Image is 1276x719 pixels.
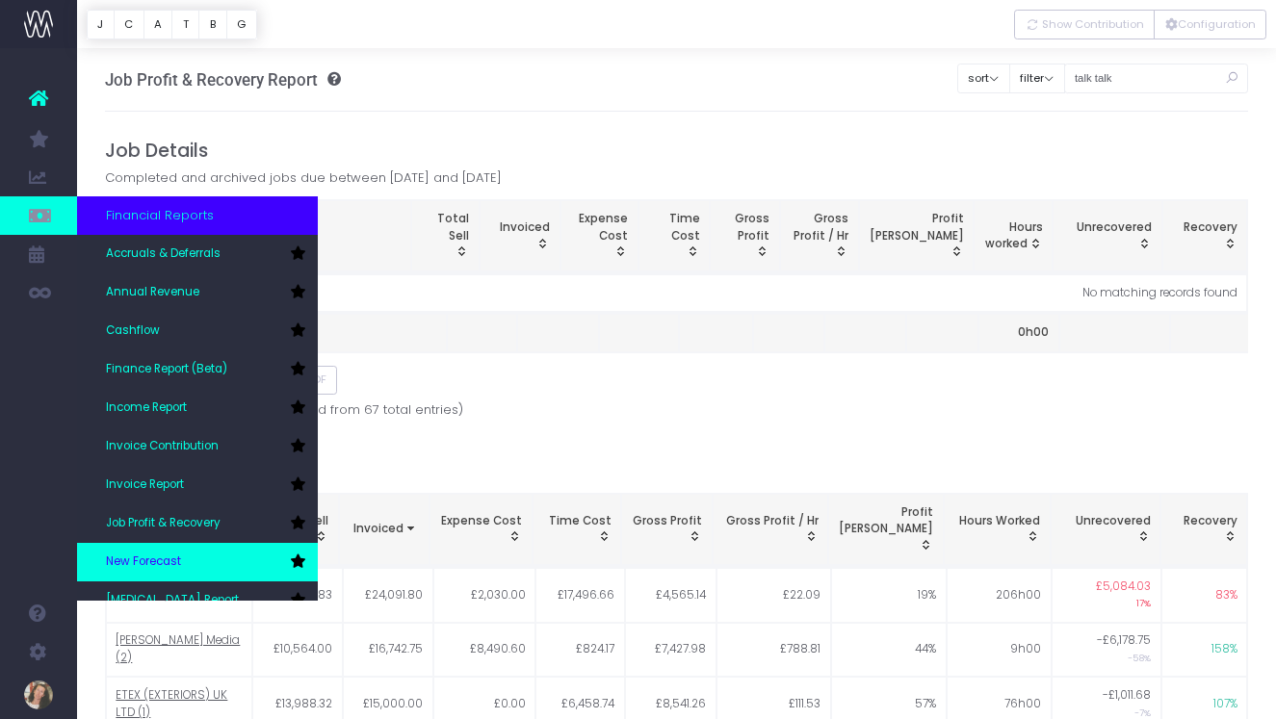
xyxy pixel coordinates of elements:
[106,206,214,225] span: Financial Reports
[433,568,536,623] td: £2,030.00
[77,504,318,543] a: Job Profit & Recovery
[77,389,318,427] a: Income Report
[106,274,1248,312] td: No matching records found
[106,438,219,455] span: Invoice Contribution
[1077,219,1152,237] span: Unrecovered
[24,680,53,709] img: images/default_profile_image.png
[77,427,318,466] a: Invoice Contribution
[77,350,318,389] a: Finance Report (Beta)
[198,10,227,39] button: B
[77,581,318,620] a: [MEDICAL_DATA] Report
[339,494,430,566] th: Invoiced: activate to sort column ascending
[984,219,1042,253] div: Hours worked
[947,623,1052,678] td: 9h00
[105,70,341,90] h3: Job Profit & Recovery Report
[105,458,1249,480] h4: Client Summary
[87,10,257,39] div: Vertical button group
[570,211,628,244] span: Expense Cost
[171,10,199,39] button: T
[1211,641,1237,658] span: 158%
[1184,219,1237,237] span: Recovery
[549,513,612,530] span: Time Cost
[116,632,242,666] span: [PERSON_NAME] Media (2)
[791,211,849,244] span: Gross Profit / Hr
[535,568,625,623] td: £17,496.66
[831,568,947,623] td: 19%
[710,200,779,272] th: Gross Profit: activate to sort column ascending
[1103,687,1151,705] span: -£1,011.68
[1096,578,1151,596] span: £5,084.03
[1014,10,1155,39] button: Show Contribution
[105,140,1249,162] h4: Job Details
[106,284,199,301] span: Annual Revenue
[713,494,829,566] th: Gross Profit / Hr: activate to sort column ascending
[77,273,318,312] a: Annual Revenue
[957,64,1010,93] button: sort
[433,623,536,678] td: £8,490.60
[1184,513,1237,530] span: Recovery
[831,623,947,678] td: 44%
[106,399,187,417] span: Income Report
[1009,64,1065,93] button: filter
[1154,10,1266,39] button: Configuration
[621,494,712,566] th: Gross Profit: activate to sort column ascending
[105,168,502,188] span: Completed and archived jobs due between [DATE] and [DATE]
[947,568,1052,623] td: 206h00
[974,200,1053,272] th: Hours worked: activate to sort column ascending
[1097,632,1151,650] span: -£6,178.75
[106,476,184,494] span: Invoice Report
[87,10,115,39] button: J
[411,200,480,272] th: Total Sell: activate to sort column ascending
[77,466,318,504] a: Invoice Report
[343,568,433,623] td: £24,091.80
[828,494,944,566] th: Profit Margin: activate to sort column ascending
[1213,696,1237,713] span: 107%
[1160,494,1247,566] th: Recovery: activate to sort column ascending
[625,623,716,678] td: £7,427.98
[77,543,318,581] a: New Forecast
[106,592,239,609] span: [MEDICAL_DATA] Report
[638,200,710,272] th: Time Cost: activate to sort column ascending
[859,200,975,272] th: Profit Margin: activate to sort column ascending
[978,314,1059,351] th: 0h00
[1215,587,1237,604] span: 83%
[839,504,933,538] span: Profit [PERSON_NAME]
[77,312,318,350] a: Cashflow
[1136,594,1151,609] small: 17%
[77,235,318,273] a: Accruals & Deferrals
[1064,64,1249,93] input: Search...
[780,200,859,272] th: Gross Profit / Hr: activate to sort column ascending
[716,623,832,678] td: £788.81
[633,513,702,530] span: Gross Profit
[353,521,404,538] span: Invoiced
[226,10,257,39] button: G
[114,10,144,39] button: C
[535,623,625,678] td: £824.17
[106,553,181,571] span: New Forecast
[106,245,221,263] span: Accruals & Deferrals
[1042,16,1144,33] span: Show Contribution
[625,568,716,623] td: £4,565.14
[1014,10,1266,39] div: Vertical button group
[480,200,560,272] th: Invoiced: activate to sort column ascending
[1076,513,1151,530] span: Unrecovered
[944,494,1051,566] th: Hours Worked: activate to sort column ascending
[490,219,550,253] div: Invoiced
[533,494,621,566] th: Time Cost: activate to sort column ascending
[143,10,173,39] button: A
[106,361,227,378] span: Finance Report (Beta)
[1128,649,1151,664] small: -58%
[649,211,700,244] span: Time Cost
[430,494,534,566] th: Expense Cost: activate to sort column ascending
[106,322,160,340] span: Cashflow
[870,211,964,244] span: Profit [PERSON_NAME]
[726,513,819,530] span: Gross Profit / Hr
[560,200,639,272] th: Expense Cost: activate to sort column ascending
[1134,704,1151,719] small: -7%
[343,623,433,678] td: £16,742.75
[441,513,522,530] span: Expense Cost
[105,395,1249,419] div: Showing 0 to 0 of 0 entries (filtered from 67 total entries)
[252,623,343,678] td: £10,564.00
[716,568,832,623] td: £22.09
[1162,200,1248,272] th: Recovery: activate to sort column ascending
